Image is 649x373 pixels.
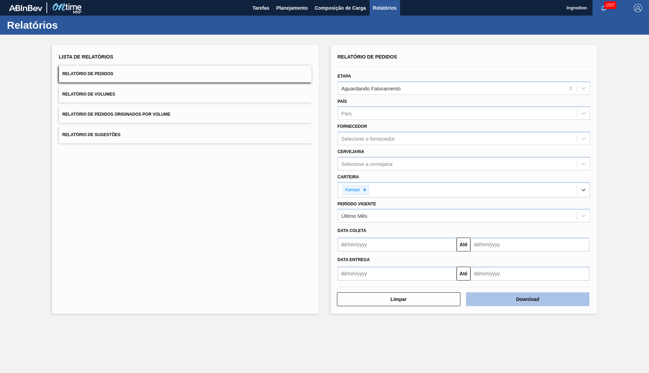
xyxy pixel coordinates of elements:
[341,85,401,91] div: Aguardando Faturamento
[470,238,589,251] input: dd/mm/yyyy
[634,4,642,12] img: Logout
[252,4,269,12] span: Tarefas
[341,161,393,167] div: Selecione a cervejaria
[276,4,308,12] span: Planejamento
[9,5,42,11] img: TNhmsLtSVTkK8tSr43FrP2fwEKptu5GPRR3wAAAABJRU5ErkJggg==
[338,149,364,154] label: Cervejaria
[338,257,370,262] span: Data entrega
[341,110,352,116] div: País
[338,202,376,206] label: Período Vigente
[373,4,397,12] span: Relatórios
[59,86,312,103] button: Relatório de Volumes
[457,267,470,281] button: Até
[337,292,460,306] button: Limpar
[62,92,115,97] span: Relatório de Volumes
[59,65,312,82] button: Relatório de Pedidos
[604,1,616,9] span: 1507
[338,228,366,233] span: Data coleta
[338,267,457,281] input: dd/mm/yyyy
[7,21,130,29] h1: Relatórios
[470,267,589,281] input: dd/mm/yyyy
[341,136,395,142] div: Selecione o fornecedor
[466,292,589,306] button: Download
[62,132,121,137] span: Relatório de Sugestões
[338,99,347,104] label: País
[338,124,367,129] label: Fornecedor
[343,186,361,194] div: Xarope
[338,175,359,179] label: Carteira
[341,213,367,219] div: Último Mês
[59,126,312,143] button: Relatório de Sugestões
[62,112,171,117] span: Relatório de Pedidos Originados por Volume
[338,74,351,79] label: Etapa
[315,4,366,12] span: Composição de Carga
[338,54,397,60] span: Relatório de Pedidos
[592,3,615,13] button: Notificações
[62,71,113,76] span: Relatório de Pedidos
[338,238,457,251] input: dd/mm/yyyy
[457,238,470,251] button: Até
[59,54,113,60] span: Lista de Relatórios
[59,106,312,123] button: Relatório de Pedidos Originados por Volume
